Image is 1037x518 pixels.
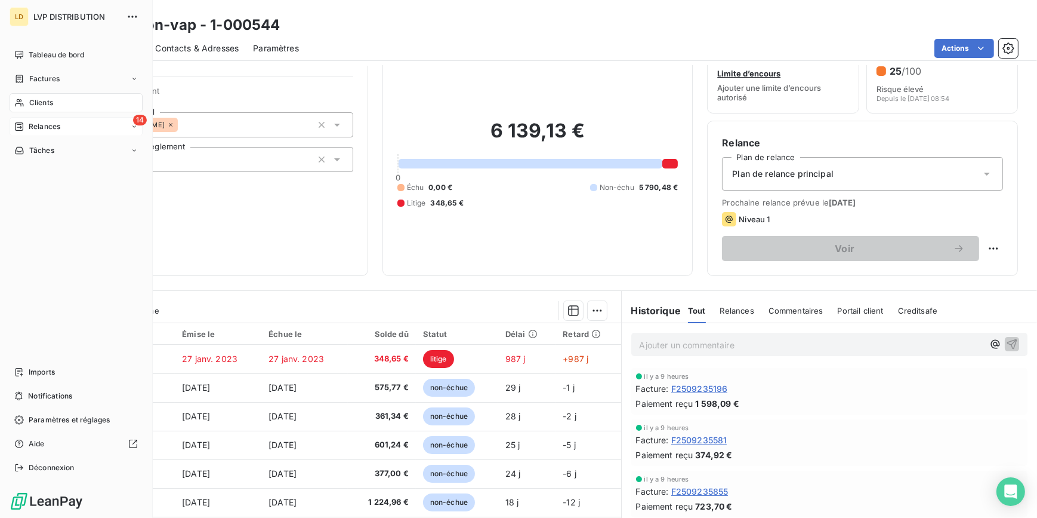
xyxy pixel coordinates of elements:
span: Clients [29,97,53,108]
span: [DATE] [268,411,297,421]
span: Paiement reçu [636,500,693,513]
a: Aide [10,434,143,453]
span: 28 j [505,411,521,421]
span: Contacts & Adresses [155,42,239,54]
span: 1 224,96 € [355,496,409,508]
span: 25 j [505,440,520,450]
input: Ajouter une valeur [152,154,162,165]
span: Relances [29,121,60,132]
span: Plan de relance principal [732,168,834,180]
h6: Historique [622,304,681,318]
span: Aide [29,439,45,449]
img: Logo LeanPay [10,492,84,511]
span: 348,65 € [431,198,464,209]
span: Depuis le [DATE] 08:54 [876,95,950,102]
span: Facture : [636,382,669,395]
span: Prochaine relance prévue le [722,198,1003,207]
h3: creation-vap - 1-000544 [105,14,280,36]
button: Limite d’encoursAjouter une limite d’encours autorisé [707,37,859,114]
button: Score client25/100Risque élevéDepuis le [DATE] 08:54 [866,37,1018,114]
span: [DATE] [182,382,210,393]
span: 374,92 € [695,449,732,461]
span: 377,00 € [355,468,409,480]
span: [DATE] [182,440,210,450]
span: [DATE] [268,497,297,507]
span: 987 j [505,354,526,364]
span: Limite d’encours [717,69,780,78]
span: [DATE] [182,411,210,421]
span: Paiement reçu [636,449,693,461]
span: Paramètres et réglages [29,415,110,425]
span: Facture : [636,485,669,498]
span: [DATE] [268,382,297,393]
div: Statut [423,329,491,339]
span: Factures [29,73,60,84]
span: 27 janv. 2023 [182,354,237,364]
span: Facture : [636,434,669,446]
span: Échu [407,182,424,193]
span: 1 598,09 € [695,397,739,410]
span: 575,77 € [355,382,409,394]
span: non-échue [423,379,475,397]
div: Délai [505,329,548,339]
span: 18 j [505,497,519,507]
span: Paramètres [253,42,299,54]
span: 24 j [505,468,521,479]
div: Retard [563,329,613,339]
span: LVP DISTRIBUTION [33,12,119,22]
input: Ajouter une valeur [178,119,187,130]
span: -1 j [563,382,575,393]
span: 723,70 € [695,500,732,513]
span: [DATE] [268,440,297,450]
span: [DATE] [182,497,210,507]
span: Voir [736,244,953,253]
span: Paiement reçu [636,397,693,410]
span: litige [423,350,454,368]
span: Non-échu [600,182,634,193]
span: non-échue [423,494,475,511]
div: Échue le [268,329,341,339]
span: Tout [688,306,706,315]
span: Niveau 1 [739,214,770,224]
span: il y a 9 heures [644,373,689,380]
div: Solde dû [355,329,409,339]
span: -6 j [563,468,576,479]
span: non-échue [423,407,475,425]
h6: Relance [722,136,1003,150]
span: Portail client [838,306,884,315]
span: Creditsafe [898,306,938,315]
div: LD [10,7,29,26]
h2: 6 139,13 € [397,119,678,155]
span: Relances [720,306,754,315]
span: Notifications [28,391,72,401]
span: Imports [29,367,55,378]
span: [DATE] [268,468,297,479]
span: 14 [133,115,147,125]
button: Voir [722,236,979,261]
span: F2509235855 [671,485,729,498]
h6: 25 [890,65,921,77]
span: 27 janv. 2023 [268,354,324,364]
span: Commentaires [769,306,823,315]
span: 348,65 € [355,353,409,365]
span: [DATE] [829,198,856,207]
span: Litige [407,198,426,209]
span: [DATE] [182,468,210,479]
span: non-échue [423,436,475,454]
span: 0,00 € [428,182,452,193]
span: 361,34 € [355,410,409,422]
span: Déconnexion [29,462,75,473]
span: 0 [396,173,400,182]
span: Risque élevé [876,84,924,94]
div: Émise le [182,329,254,339]
span: il y a 9 heures [644,476,689,483]
span: non-échue [423,465,475,483]
span: -12 j [563,497,580,507]
span: +987 j [563,354,588,364]
span: F2509235581 [671,434,727,446]
button: Actions [934,39,994,58]
span: /100 [902,65,921,77]
span: Tâches [29,145,54,156]
span: il y a 9 heures [644,424,689,431]
span: F2509235196 [671,382,728,395]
